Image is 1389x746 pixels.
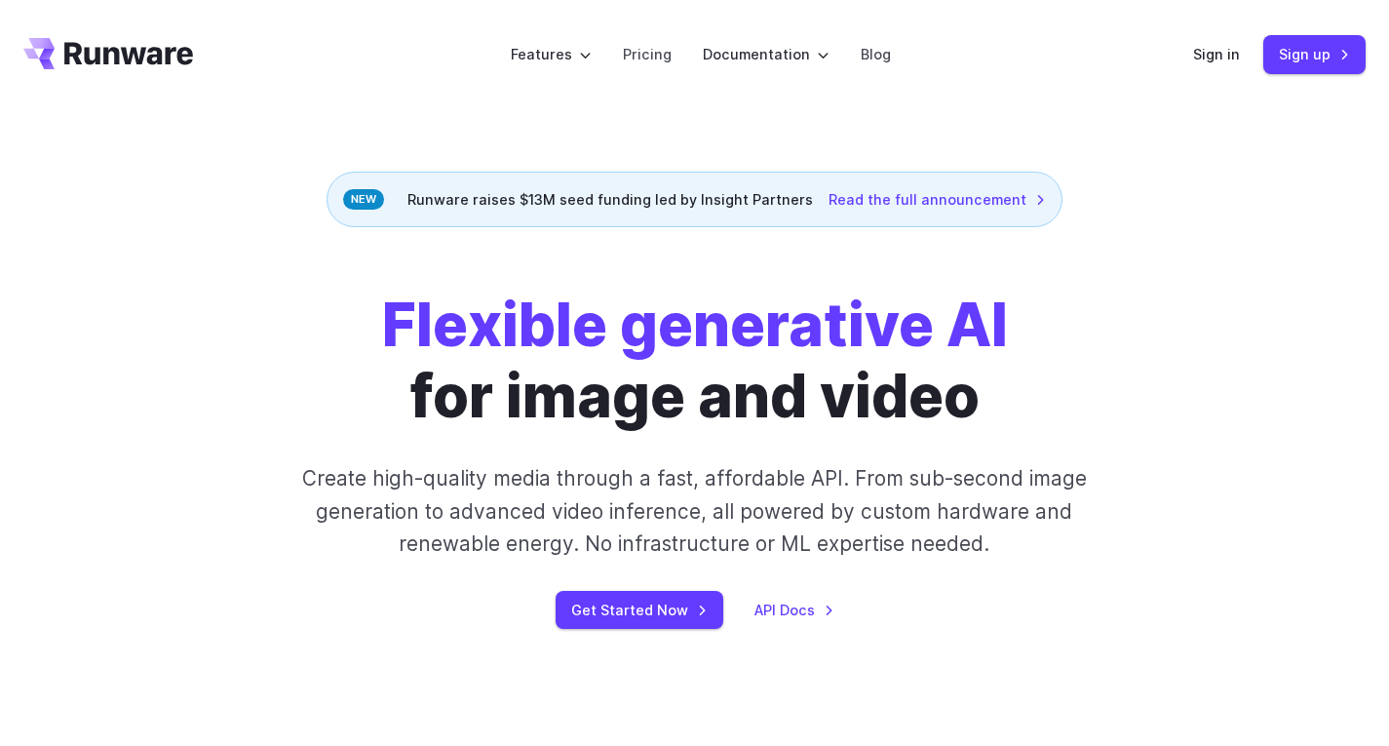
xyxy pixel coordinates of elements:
a: Sign in [1193,43,1240,65]
label: Documentation [703,43,830,65]
a: Get Started Now [556,591,723,629]
a: Pricing [623,43,672,65]
h1: for image and video [382,290,1008,431]
label: Features [511,43,592,65]
p: Create high-quality media through a fast, affordable API. From sub-second image generation to adv... [265,462,1124,560]
a: Read the full announcement [829,188,1046,211]
div: Runware raises $13M seed funding led by Insight Partners [327,172,1062,227]
strong: Flexible generative AI [382,289,1008,361]
a: API Docs [754,599,834,621]
a: Go to / [23,38,193,69]
a: Sign up [1263,35,1366,73]
a: Blog [861,43,891,65]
